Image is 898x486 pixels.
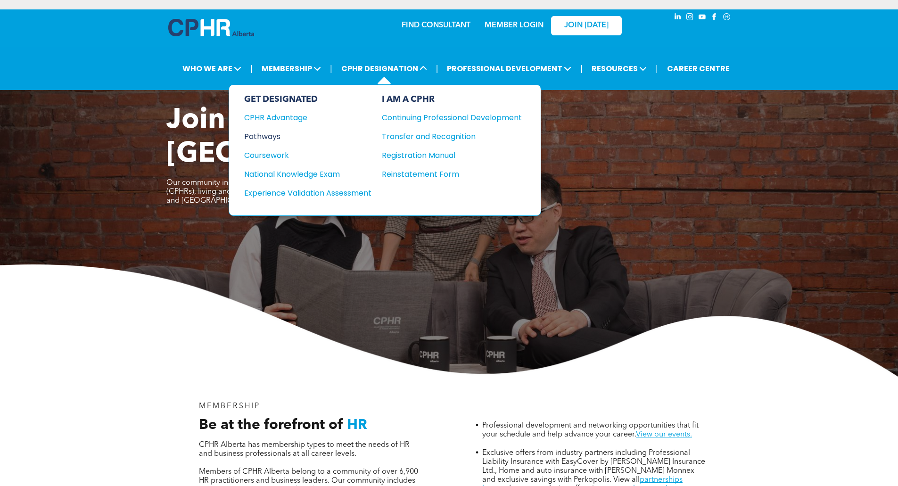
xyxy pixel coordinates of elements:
a: Reinstatement Form [382,168,522,180]
li: | [656,59,658,78]
span: Our community includes over 3,300 Chartered Professionals in Human Resources (CPHRs), living and ... [166,179,444,205]
div: GET DESIGNATED [244,94,371,105]
span: HR [347,418,367,432]
a: CPHR Advantage [244,112,371,124]
div: Pathways [244,131,359,142]
span: Be at the forefront of [199,418,343,432]
a: linkedin [673,12,683,25]
a: Social network [722,12,732,25]
span: Professional development and networking opportunities that fit your schedule and help advance you... [482,422,699,438]
a: Registration Manual [382,149,522,161]
span: MEMBERSHIP [259,60,324,77]
a: CAREER CENTRE [664,60,733,77]
a: Transfer and Recognition [382,131,522,142]
a: Continuing Professional Development [382,112,522,124]
img: A blue and white logo for cp alberta [168,19,254,36]
span: JOIN [DATE] [564,21,609,30]
li: | [250,59,253,78]
span: WHO WE ARE [180,60,244,77]
div: Reinstatement Form [382,168,508,180]
span: CPHR DESIGNATION [338,60,430,77]
a: instagram [685,12,695,25]
a: FIND CONSULTANT [402,22,470,29]
div: Registration Manual [382,149,508,161]
li: | [436,59,438,78]
li: | [330,59,332,78]
span: CPHR Alberta has membership types to meet the needs of HR and business professionals at all caree... [199,441,410,458]
span: MEMBERSHIP [199,403,261,410]
a: Coursework [244,149,371,161]
div: I AM A CPHR [382,94,522,105]
span: RESOURCES [589,60,650,77]
a: Experience Validation Assessment [244,187,371,199]
span: Exclusive offers from industry partners including Professional Liability Insurance with EasyCover... [482,449,705,484]
a: View our events. [636,431,692,438]
div: National Knowledge Exam [244,168,359,180]
a: National Knowledge Exam [244,168,371,180]
a: JOIN [DATE] [551,16,622,35]
span: Join CPHR [GEOGRAPHIC_DATA] [166,107,468,169]
div: Continuing Professional Development [382,112,508,124]
a: facebook [709,12,720,25]
div: Coursework [244,149,359,161]
a: MEMBER LOGIN [485,22,544,29]
li: | [580,59,583,78]
div: Experience Validation Assessment [244,187,359,199]
a: Pathways [244,131,371,142]
span: PROFESSIONAL DEVELOPMENT [444,60,574,77]
div: CPHR Advantage [244,112,359,124]
div: Transfer and Recognition [382,131,508,142]
a: youtube [697,12,708,25]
